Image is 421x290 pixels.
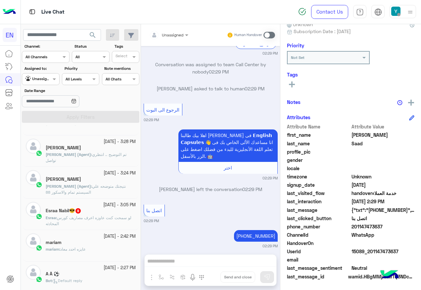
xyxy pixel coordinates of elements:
span: 201147473637 [351,223,415,230]
p: 29/9/2025, 2:29 PM [234,230,278,242]
img: WhatsApp [36,213,42,220]
h6: Tags [287,72,414,77]
button: Send and close [220,271,255,283]
img: profile [406,8,414,16]
label: Assigned to: [24,66,59,72]
small: [DATE] - 3:05 PM [103,202,136,208]
span: null [351,165,415,172]
div: EN [3,28,17,42]
span: email [287,256,350,263]
label: Date Range [24,88,99,94]
small: [DATE] - 2:42 PM [104,233,136,240]
small: 02:29 PM [262,243,278,249]
span: Esraa [46,215,56,220]
img: WhatsApp [36,245,42,251]
span: wamid.HBgMMjAxMTQ3NDczNjM3FQIAEhgUMkE4ODgzMkE4OUE1NThBMTQxRTIA [348,273,414,280]
span: [PERSON_NAME] (Agent) [46,184,91,189]
span: phone_number [287,223,350,230]
small: [DATE] - 3:24 PM [104,170,136,176]
span: null [351,240,415,247]
h5: Mariam Fahmi [46,145,81,151]
b: : [46,215,57,220]
img: defaultAdmin.png [26,139,41,154]
span: signup_date [287,181,350,188]
span: Mohamed [351,131,415,138]
span: اتصل بنا [351,215,415,222]
div: Select [115,53,127,61]
span: UserId [287,248,350,255]
h5: Esraa Nabil😎 [46,208,81,214]
img: defaultAdmin.png [26,233,41,248]
span: Unassigned [162,32,183,37]
span: HandoverOn [287,240,350,247]
span: timezone [287,173,350,180]
small: 02:29 PM [262,175,278,181]
span: first_name [287,131,350,138]
span: اتصل بنا [146,208,162,213]
span: Saad [351,140,415,147]
h6: Notes [287,99,301,105]
span: last_message [287,207,350,214]
img: defaultAdmin.png [26,202,41,217]
span: handoverخدمة العملاء [351,190,415,197]
small: 02:29 PM [262,51,278,56]
span: gender [287,157,350,164]
small: 02:29 PM [144,117,159,122]
span: locale [287,165,350,172]
small: Human Handover [234,32,262,38]
span: null [351,157,415,164]
span: last_message_sentiment [287,265,350,271]
a: tab [353,5,366,19]
span: search [89,31,97,39]
span: 2 [351,231,415,238]
h5: A À ⚽ [46,271,59,277]
span: عايزه احدد معاد [60,247,86,252]
span: profile_pic [287,148,350,155]
p: [PERSON_NAME] asked to talk to human [144,85,278,92]
label: Status [74,43,109,49]
span: لو سمحت كنت عاوزه اعرف مصاريف كورس المحادثه [46,215,131,226]
label: Tags [115,43,139,49]
span: 9 [75,208,81,214]
img: defaultAdmin.png [26,170,41,185]
span: 15089_201147473637 [351,248,415,255]
span: 02:29 PM [245,86,264,91]
img: spinner [298,8,306,16]
span: last_clicked_button [287,215,350,222]
h6: Attributes [287,114,310,120]
b: : [46,278,53,283]
span: 02:29 PM [242,186,262,192]
span: Bot [46,278,52,283]
span: last_name [287,140,350,147]
h5: Malaka Nabil [46,176,81,182]
span: نتيجتك متوضحه علي السيستم تمام والاسكور 88 [46,184,126,195]
img: notes [397,100,402,105]
img: WhatsApp [36,276,42,283]
b: Not Set [291,55,304,60]
label: Priority [65,66,99,72]
img: tab [356,8,364,16]
img: add [408,100,414,106]
span: last_visited_flow [287,190,350,197]
button: Apply Filters [22,111,139,123]
small: 02:29 PM [144,218,159,223]
b: : [46,247,60,252]
img: tab [374,8,382,16]
p: Conversation was assigned to team Call Center by nobody [144,61,278,75]
span: Unknown [287,21,313,28]
span: [PERSON_NAME] (Agent) [46,152,91,157]
label: Note mentions [104,66,138,72]
a: Contact Us [311,5,348,19]
span: null [351,256,415,263]
img: userImage [391,7,400,16]
span: 02:29 PM [209,69,229,74]
span: 0 [351,265,415,271]
span: الرجوع الى البوت [146,107,179,113]
span: last_interaction [287,198,350,205]
img: Logo [3,5,16,19]
span: Attribute Name [287,123,350,130]
label: Channel: [24,43,69,49]
img: WhatsApp [36,181,42,188]
b: : [46,184,92,189]
img: tab [28,8,36,16]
